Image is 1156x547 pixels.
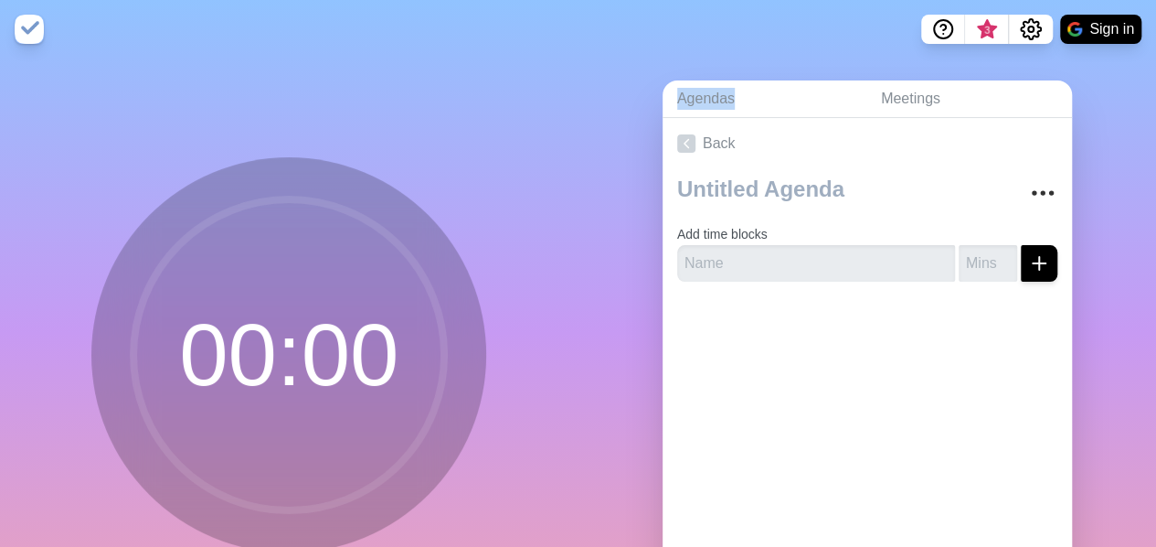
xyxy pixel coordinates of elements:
[965,15,1009,44] button: What’s new
[1067,22,1082,37] img: google logo
[15,15,44,44] img: timeblocks logo
[921,15,965,44] button: Help
[980,23,994,38] span: 3
[866,80,1072,118] a: Meetings
[1060,15,1141,44] button: Sign in
[677,227,768,241] label: Add time blocks
[663,80,866,118] a: Agendas
[663,118,1072,169] a: Back
[959,245,1017,282] input: Mins
[1009,15,1053,44] button: Settings
[677,245,955,282] input: Name
[1024,175,1061,211] button: More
